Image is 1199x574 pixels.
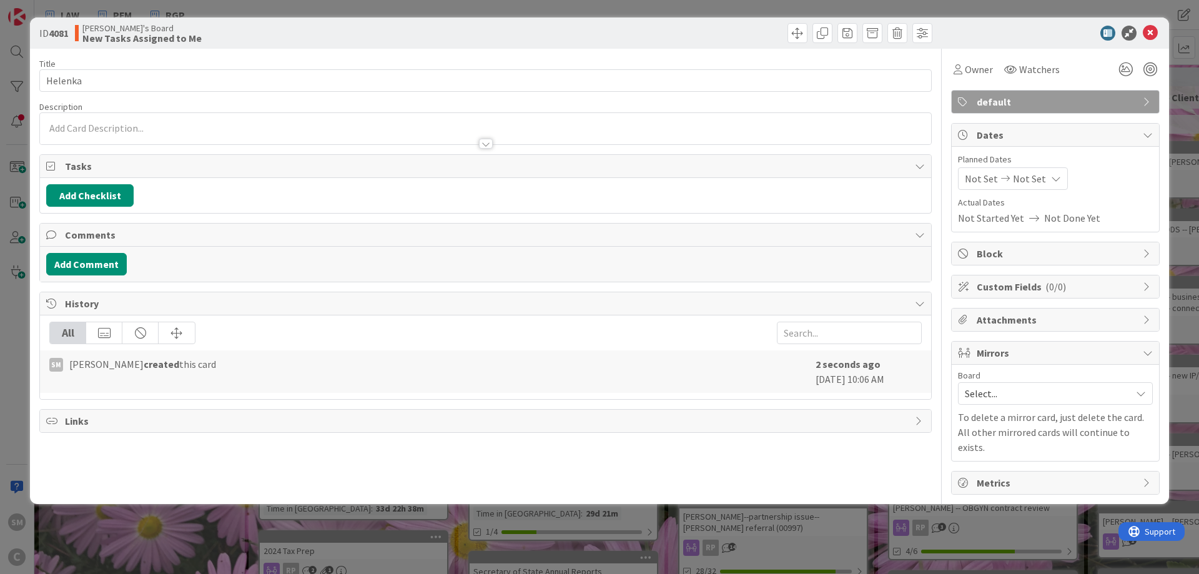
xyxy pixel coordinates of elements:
[50,322,86,344] div: All
[1013,171,1046,186] span: Not Set
[977,279,1137,294] span: Custom Fields
[777,322,922,344] input: Search...
[65,159,909,174] span: Tasks
[977,312,1137,327] span: Attachments
[65,227,909,242] span: Comments
[65,296,909,311] span: History
[1019,62,1060,77] span: Watchers
[816,357,922,387] div: [DATE] 10:06 AM
[1045,280,1066,293] span: ( 0/0 )
[965,171,998,186] span: Not Set
[977,127,1137,142] span: Dates
[965,62,993,77] span: Owner
[965,385,1125,402] span: Select...
[958,410,1153,455] p: To delete a mirror card, just delete the card. All other mirrored cards will continue to exists.
[977,345,1137,360] span: Mirrors
[958,153,1153,166] span: Planned Dates
[39,26,69,41] span: ID
[39,58,56,69] label: Title
[65,413,909,428] span: Links
[82,23,202,33] span: [PERSON_NAME]'s Board
[39,101,82,112] span: Description
[49,358,63,372] div: SM
[69,357,216,372] span: [PERSON_NAME] this card
[144,358,179,370] b: created
[26,2,57,17] span: Support
[816,358,881,370] b: 2 seconds ago
[977,246,1137,261] span: Block
[1044,210,1100,225] span: Not Done Yet
[958,210,1024,225] span: Not Started Yet
[46,184,134,207] button: Add Checklist
[977,475,1137,490] span: Metrics
[958,196,1153,209] span: Actual Dates
[49,27,69,39] b: 4081
[977,94,1137,109] span: default
[82,33,202,43] b: New Tasks Assigned to Me
[46,253,127,275] button: Add Comment
[958,371,980,380] span: Board
[39,69,932,92] input: type card name here...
